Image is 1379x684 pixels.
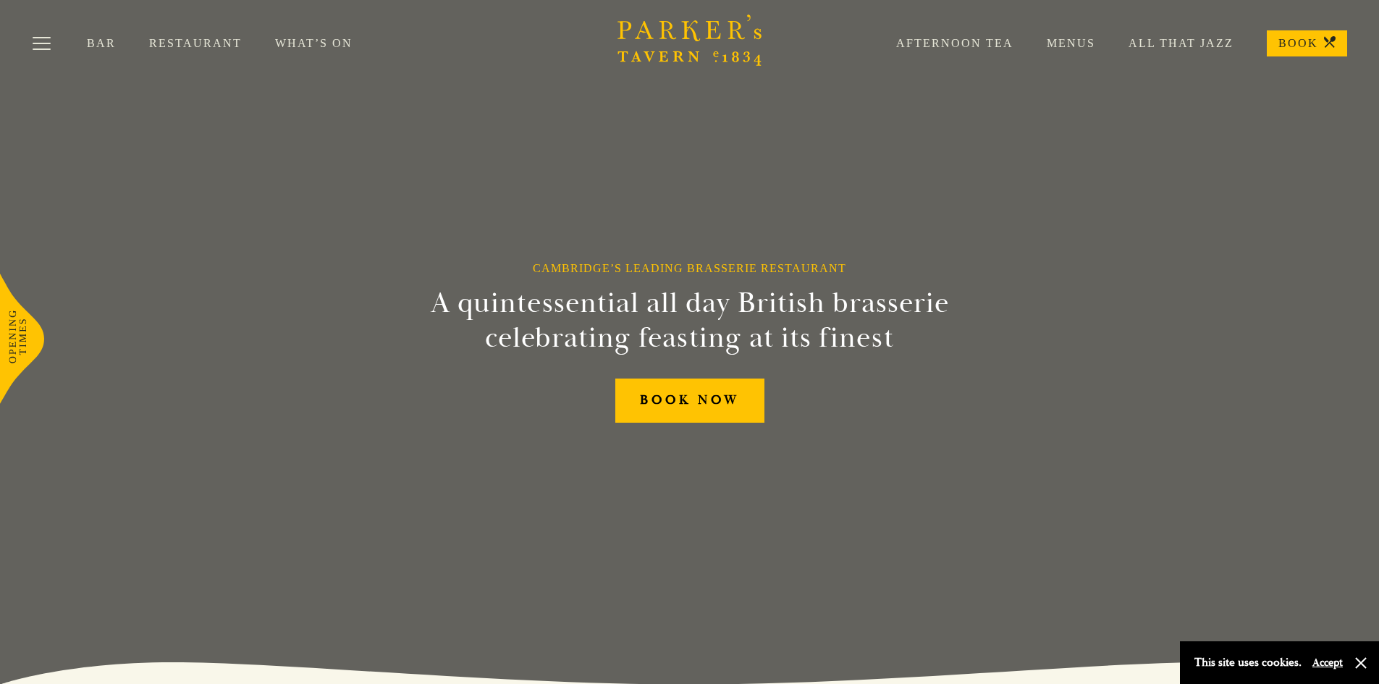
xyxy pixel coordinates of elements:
button: Accept [1312,656,1343,670]
p: This site uses cookies. [1194,652,1302,673]
h2: A quintessential all day British brasserie celebrating feasting at its finest [360,286,1020,355]
button: Close and accept [1354,656,1368,670]
h1: Cambridge’s Leading Brasserie Restaurant [533,261,846,275]
a: BOOK NOW [615,379,764,423]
